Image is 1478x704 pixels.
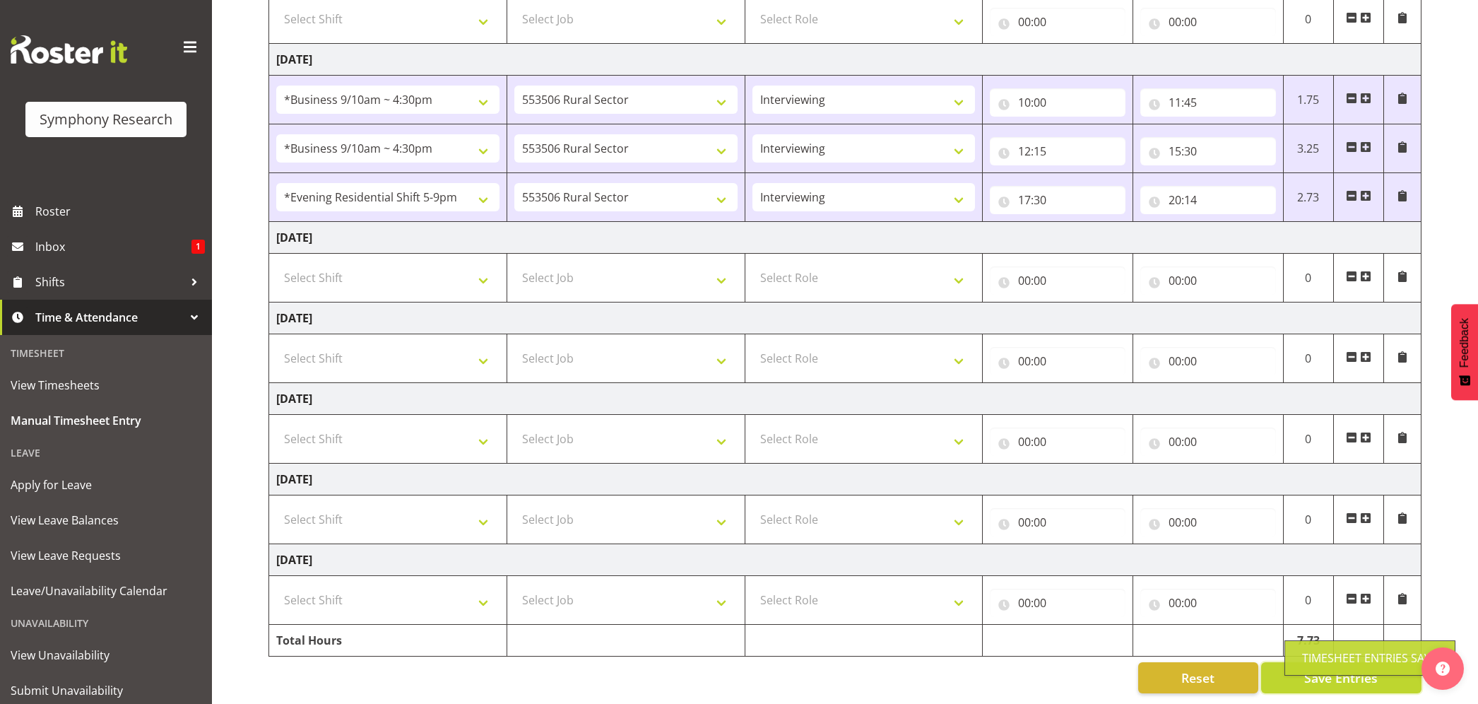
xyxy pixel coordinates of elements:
input: Click to select... [990,347,1125,375]
a: View Leave Requests [4,538,208,573]
span: Feedback [1458,318,1471,368]
input: Click to select... [990,428,1125,456]
td: 2.73 [1283,173,1333,222]
td: [DATE] [269,303,1421,334]
td: 0 [1283,415,1333,464]
td: 0 [1283,495,1333,544]
span: Shifts [35,271,184,293]
input: Click to select... [990,88,1125,117]
img: help-xxl-2.png [1436,662,1450,676]
input: Click to select... [990,137,1125,165]
td: [DATE] [269,544,1421,576]
input: Click to select... [1140,508,1276,536]
input: Click to select... [990,266,1125,295]
div: Timesheet [4,339,208,368]
td: [DATE] [269,464,1421,495]
div: Symphony Research [40,109,172,130]
td: 0 [1283,576,1333,625]
a: View Timesheets [4,368,208,403]
span: View Unavailability [11,645,201,666]
span: Submit Unavailability [11,680,201,701]
div: Unavailability [4,609,208,638]
div: Timesheet Entries Save [1302,650,1438,667]
img: Rosterit website logo [11,35,127,64]
button: Reset [1138,662,1258,693]
span: View Leave Requests [11,545,201,566]
input: Click to select... [1140,266,1276,295]
a: Apply for Leave [4,467,208,503]
td: 3.25 [1283,124,1333,173]
input: Click to select... [990,186,1125,214]
input: Click to select... [1140,347,1276,375]
input: Click to select... [990,508,1125,536]
input: Click to select... [1140,8,1276,36]
span: Save Entries [1304,669,1378,687]
input: Click to select... [1140,589,1276,617]
a: Leave/Unavailability Calendar [4,573,208,609]
span: Roster [35,201,205,222]
span: View Leave Balances [11,510,201,531]
span: Manual Timesheet Entry [11,410,201,431]
span: Leave/Unavailability Calendar [11,580,201,602]
button: Save Entries [1261,662,1421,693]
button: Feedback - Show survey [1451,304,1478,400]
td: 0 [1283,254,1333,303]
td: 0 [1283,334,1333,383]
input: Click to select... [1140,428,1276,456]
span: 1 [191,240,205,254]
td: 7.73 [1283,625,1333,657]
span: View Timesheets [11,375,201,396]
td: 1.75 [1283,76,1333,124]
span: Apply for Leave [11,474,201,495]
input: Click to select... [1140,137,1276,165]
td: [DATE] [269,383,1421,415]
input: Click to select... [990,8,1125,36]
span: Inbox [35,236,191,257]
td: [DATE] [269,44,1421,76]
a: View Leave Balances [4,503,208,538]
input: Click to select... [990,589,1125,617]
input: Click to select... [1140,88,1276,117]
div: Leave [4,438,208,467]
a: Manual Timesheet Entry [4,403,208,438]
td: [DATE] [269,222,1421,254]
span: Reset [1181,669,1214,687]
input: Click to select... [1140,186,1276,214]
span: Time & Attendance [35,307,184,328]
a: View Unavailability [4,638,208,673]
td: Total Hours [269,625,507,657]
